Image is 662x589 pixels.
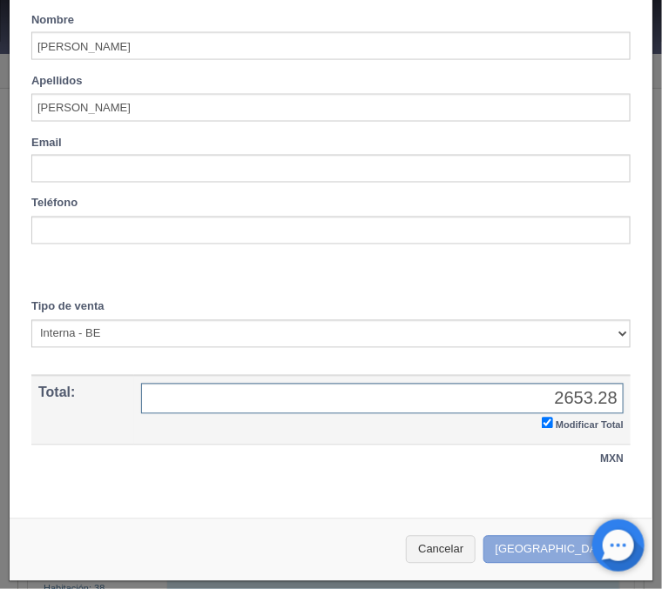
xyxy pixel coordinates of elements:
label: Email [31,135,62,151]
strong: MXN [600,453,624,465]
button: [GEOGRAPHIC_DATA] [483,536,635,565]
button: Cancelar [406,536,476,565]
label: Nombre [31,12,74,29]
th: Total: [31,376,134,445]
small: Modificar Total [556,420,624,431]
label: Apellidos [31,73,83,90]
label: Teléfono [31,196,78,212]
input: Modificar Total [542,418,553,429]
label: Tipo de venta [31,299,105,316]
